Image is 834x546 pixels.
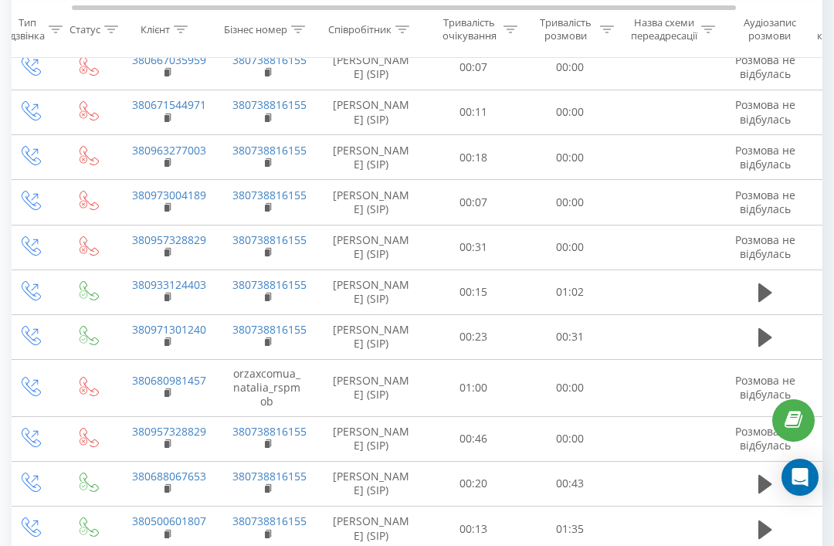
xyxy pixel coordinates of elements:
td: [PERSON_NAME] (SIP) [317,270,425,314]
span: Розмова не відбулась [735,424,795,453]
a: 380688067653 [132,469,206,483]
td: [PERSON_NAME] (SIP) [317,90,425,134]
a: 380738816155 [232,322,307,337]
td: 00:00 [522,360,619,417]
a: 380671544971 [132,97,206,112]
td: [PERSON_NAME] (SIP) [317,45,425,90]
div: Аудіозапис розмови [732,16,807,42]
span: Розмова не відбулась [735,188,795,216]
span: Розмова не відбулась [735,143,795,171]
td: 00:31 [425,225,522,270]
td: 00:15 [425,270,522,314]
a: 380963277003 [132,143,206,158]
td: 00:23 [425,314,522,359]
td: 01:02 [522,270,619,314]
span: Розмова не відбулась [735,232,795,261]
span: Розмова не відбулась [735,373,795,402]
td: 00:00 [522,135,619,180]
td: [PERSON_NAME] (SIP) [317,314,425,359]
a: 380933124403 [132,277,206,292]
a: 380738816155 [232,97,307,112]
div: Бізнес номер [224,22,287,36]
div: Клієнт [141,22,170,36]
a: 380738816155 [232,53,307,67]
a: 380957328829 [132,424,206,439]
a: 380680981457 [132,373,206,388]
a: 380738816155 [232,188,307,202]
a: 380500601807 [132,514,206,528]
td: 00:18 [425,135,522,180]
td: [PERSON_NAME] (SIP) [317,360,425,417]
td: [PERSON_NAME] (SIP) [317,180,425,225]
td: [PERSON_NAME] (SIP) [317,461,425,506]
td: [PERSON_NAME] (SIP) [317,135,425,180]
div: Співробітник [328,22,392,36]
a: 380957328829 [132,232,206,247]
a: 380738816155 [232,277,307,292]
td: orzaxcomua_natalia_rspmob [217,360,317,417]
div: Назва схеми переадресації [631,16,697,42]
div: Тривалість розмови [535,16,596,42]
td: 00:46 [425,416,522,461]
a: 380738816155 [232,424,307,439]
a: 380971301240 [132,322,206,337]
td: [PERSON_NAME] (SIP) [317,416,425,461]
td: 00:07 [425,180,522,225]
span: Розмова не відбулась [735,97,795,126]
td: 00:00 [522,416,619,461]
div: Статус [69,22,100,36]
td: 00:00 [522,45,619,90]
div: Тип дзвінка [10,16,45,42]
div: Open Intercom Messenger [781,459,819,496]
td: 00:00 [522,225,619,270]
td: 00:00 [522,180,619,225]
td: 00:20 [425,461,522,506]
a: 380738816155 [232,143,307,158]
td: 00:11 [425,90,522,134]
a: 380667035959 [132,53,206,67]
td: 00:07 [425,45,522,90]
td: 01:00 [425,360,522,417]
a: 380973004189 [132,188,206,202]
a: 380738816155 [232,514,307,528]
td: [PERSON_NAME] (SIP) [317,225,425,270]
td: 00:43 [522,461,619,506]
div: Тривалість очікування [439,16,500,42]
span: Розмова не відбулась [735,53,795,81]
td: 00:00 [522,90,619,134]
a: 380738816155 [232,232,307,247]
td: 00:31 [522,314,619,359]
a: 380738816155 [232,469,307,483]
